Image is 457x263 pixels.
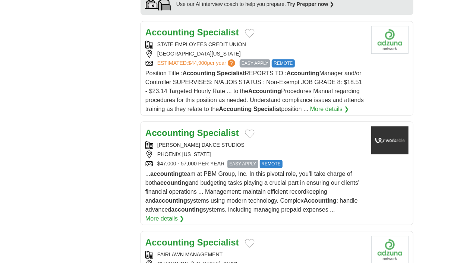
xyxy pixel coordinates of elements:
span: REMOTE [260,160,283,168]
div: [GEOGRAPHIC_DATA][US_STATE] [145,50,365,58]
strong: Accounting [145,128,195,138]
strong: Accounting [287,70,319,76]
strong: Specialist [217,70,245,76]
button: Add to favorite jobs [245,29,255,38]
a: Accounting Specialist [145,128,239,138]
a: Try Prepper now ❯ [287,1,334,7]
a: Accounting Specialist [145,27,239,37]
div: [PERSON_NAME] DANCE STUDIOS [145,141,365,149]
a: ESTIMATED:$44,900per year? [157,59,237,67]
strong: Accounting [219,106,252,112]
a: Accounting Specialist [145,237,239,247]
strong: accounting [155,197,187,204]
strong: Accounting [248,88,281,94]
strong: Accounting [145,27,195,37]
span: EASY APPLY [227,160,258,168]
div: $47,000 - 57,000 PER YEAR [145,160,365,168]
span: ? [228,59,235,67]
strong: accounting [171,206,203,213]
img: Company logo [371,126,409,154]
span: ... team at PBM Group, Inc. In this pivotal role, you'll take charge of both and budgeting tasks ... [145,171,359,213]
div: PHOENIX [US_STATE] [145,150,365,158]
span: Position Title : REPORTS TO : Manager and/or Controller SUPERVISES: N/A JOB STATUS : Non-Exempt J... [145,70,364,112]
strong: Specialist [197,27,239,37]
span: REMOTE [272,59,294,67]
button: Add to favorite jobs [245,239,255,248]
a: More details ❯ [310,105,349,114]
img: Company logo [371,26,409,54]
strong: accounting [157,180,189,186]
strong: Accounting [145,237,195,247]
span: EASY APPLY [240,59,270,67]
span: $44,900 [188,60,207,66]
div: STATE EMPLOYEES CREDIT UNION [145,41,365,48]
a: More details ❯ [145,214,185,223]
strong: Specialist [253,106,281,112]
strong: Accounting [304,197,337,204]
button: Add to favorite jobs [245,129,255,138]
div: Use our AI interview coach to help you prepare. [176,0,334,8]
div: FAIRLAWN MANAGEMENT [145,251,365,259]
strong: Accounting [183,70,215,76]
strong: accounting [150,171,182,177]
strong: Specialist [197,128,239,138]
strong: Specialist [197,237,239,247]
